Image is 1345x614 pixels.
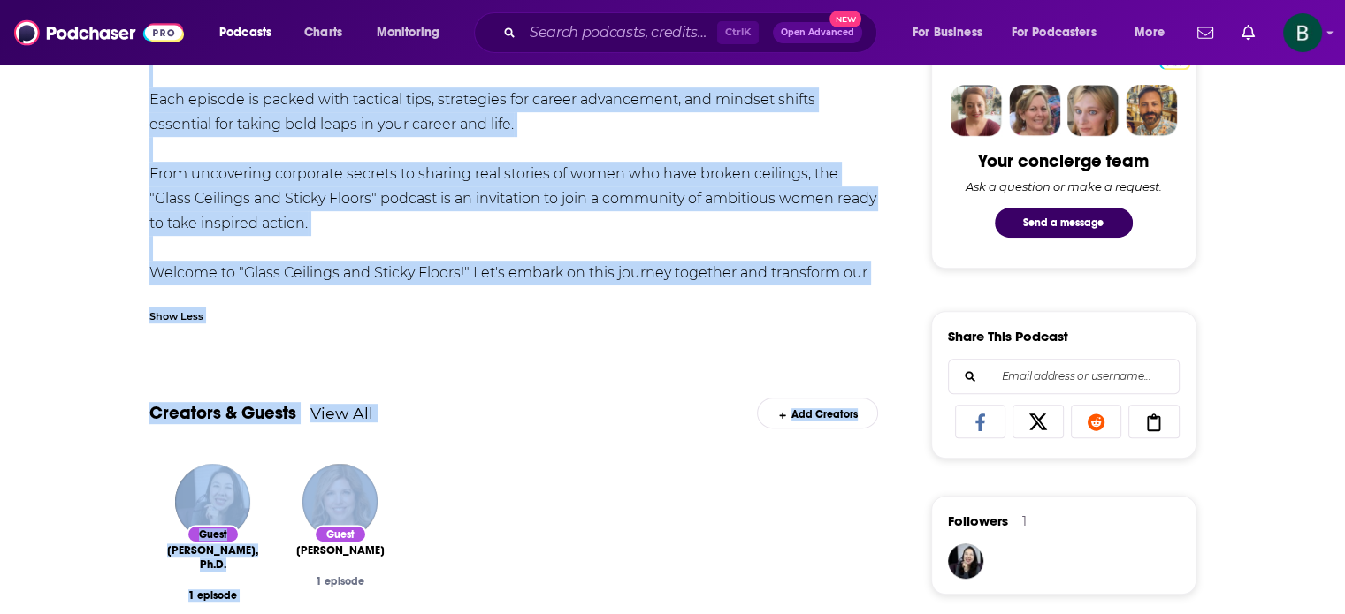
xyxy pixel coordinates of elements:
a: Share on Reddit [1071,405,1122,438]
button: open menu [1000,19,1122,47]
img: Mary Poffenroth, Ph.D. [175,464,250,539]
h3: Share This Podcast [948,328,1068,345]
span: [PERSON_NAME] [296,543,385,557]
a: Copy Link [1128,405,1180,438]
span: Monitoring [377,20,439,45]
img: Keri Ohlrich [302,464,378,539]
button: Show profile menu [1283,13,1322,52]
div: Ask a question or make a request. [966,179,1162,193]
div: 1 episode [164,589,263,602]
button: open menu [207,19,294,47]
span: Open Advanced [781,28,854,37]
a: Show notifications dropdown [1234,18,1262,48]
div: Your concierge team [978,150,1149,172]
div: Add Creators [757,398,878,428]
div: 1 [1022,513,1027,529]
img: Jules Profile [1067,85,1119,136]
button: open menu [1122,19,1187,47]
button: open menu [364,19,462,47]
img: marypoffenroth [948,543,983,579]
div: Guest [187,525,240,543]
span: Logged in as betsy46033 [1283,13,1322,52]
a: Keri Ohlrich [296,543,385,557]
img: Jon Profile [1126,85,1177,136]
img: User Profile [1283,13,1322,52]
span: For Business [913,20,982,45]
span: Ctrl K [717,21,759,44]
span: Podcasts [219,20,271,45]
span: For Podcasters [1012,20,1097,45]
img: Podchaser - Follow, Share and Rate Podcasts [14,16,184,49]
span: Followers [948,512,1008,529]
a: View All [310,404,373,422]
div: Search followers [948,359,1180,394]
a: Share on Facebook [955,405,1006,438]
span: [PERSON_NAME], Ph.D. [164,543,263,572]
a: Show notifications dropdown [1190,18,1220,48]
a: Creators & Guests [149,402,296,424]
span: Charts [304,20,342,45]
a: Share on X/Twitter [1013,405,1064,438]
button: Send a message [995,208,1133,238]
span: More [1135,20,1165,45]
a: Charts [293,19,353,47]
img: Sydney Profile [951,85,1002,136]
span: New [829,11,861,27]
div: Search podcasts, credits, & more... [491,12,894,53]
input: Search podcasts, credits, & more... [523,19,717,47]
a: Mary Poffenroth, Ph.D. [164,543,263,572]
input: Email address or username... [963,360,1165,393]
img: Barbara Profile [1009,85,1060,136]
div: 1 episode [291,575,390,587]
button: open menu [900,19,1005,47]
button: Open AdvancedNew [773,22,862,43]
div: Guest [314,525,367,543]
